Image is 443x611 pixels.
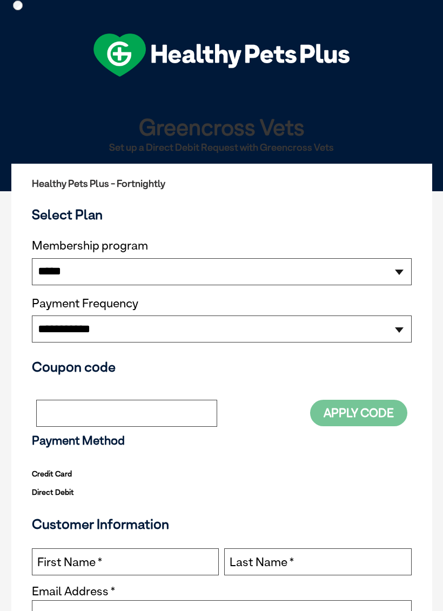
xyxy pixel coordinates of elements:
img: hpp-logo-landscape-green-white.png [93,33,350,77]
h3: Select Plan [32,206,412,223]
label: Last Name * [230,555,294,569]
h2: Set up a Direct Debit Request with Greencross Vets [10,142,433,153]
label: First Name * [37,555,102,569]
h3: Coupon code [32,359,412,375]
input: Direct Debit [13,1,23,10]
label: Membership program [32,239,412,253]
button: Apply Code [310,400,407,426]
h3: Payment Method [32,434,412,448]
label: Payment Frequency [32,297,138,311]
h1: Greencross Vets [10,115,433,139]
h2: Healthy Pets Plus - Fortnightly [32,178,412,189]
label: Credit Card [32,467,72,481]
label: Email Address * [32,585,115,597]
label: Direct Debit [32,485,74,499]
h3: Customer Information [32,516,412,532]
